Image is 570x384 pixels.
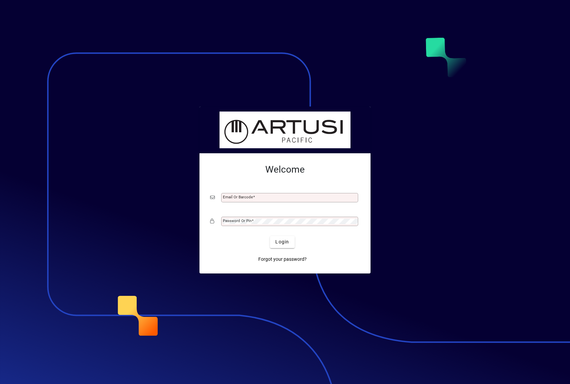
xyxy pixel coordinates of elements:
[258,256,307,263] span: Forgot your password?
[223,218,252,223] mat-label: Password or Pin
[210,164,360,175] h2: Welcome
[270,236,294,248] button: Login
[256,253,309,265] a: Forgot your password?
[223,195,253,199] mat-label: Email or Barcode
[275,238,289,245] span: Login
